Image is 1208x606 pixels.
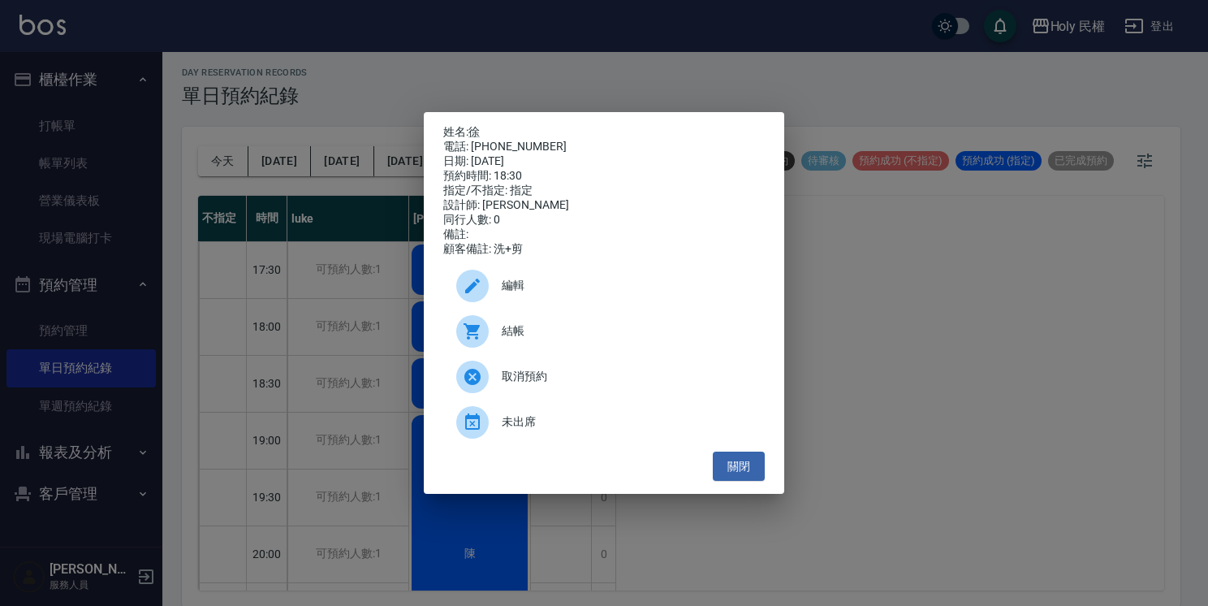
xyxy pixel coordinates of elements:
[443,213,765,227] div: 同行人數: 0
[502,277,752,294] span: 編輯
[443,169,765,184] div: 預約時間: 18:30
[443,140,765,154] div: 電話: [PHONE_NUMBER]
[443,263,765,309] div: 編輯
[443,154,765,169] div: 日期: [DATE]
[443,354,765,400] div: 取消預約
[713,452,765,482] button: 關閉
[443,125,765,140] p: 姓名:
[443,242,765,257] div: 顧客備註: 洗+剪
[443,184,765,198] div: 指定/不指定: 指定
[502,368,752,385] span: 取消預約
[443,400,765,445] div: 未出席
[443,227,765,242] div: 備註:
[443,309,765,354] a: 結帳
[468,125,480,138] a: 徐
[443,198,765,213] div: 設計師: [PERSON_NAME]
[502,322,752,340] span: 結帳
[502,413,752,431] span: 未出席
